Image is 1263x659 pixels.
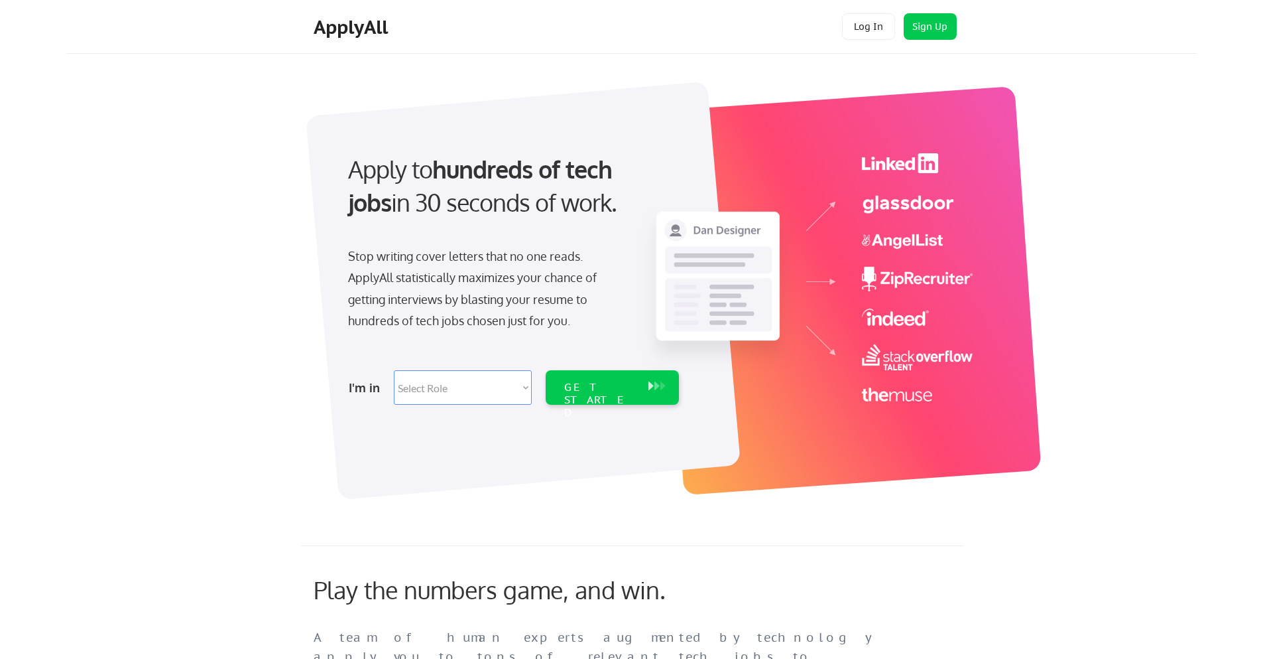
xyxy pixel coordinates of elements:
div: Apply to in 30 seconds of work. [348,153,674,220]
button: Sign Up [904,13,957,40]
div: Play the numbers game, and win. [314,575,725,604]
strong: hundreds of tech jobs [348,154,618,217]
div: I'm in [349,377,386,398]
button: Log In [842,13,895,40]
div: GET STARTED [564,381,635,419]
div: ApplyAll [314,16,392,38]
div: Stop writing cover letters that no one reads. ApplyAll statistically maximizes your chance of get... [348,246,621,332]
